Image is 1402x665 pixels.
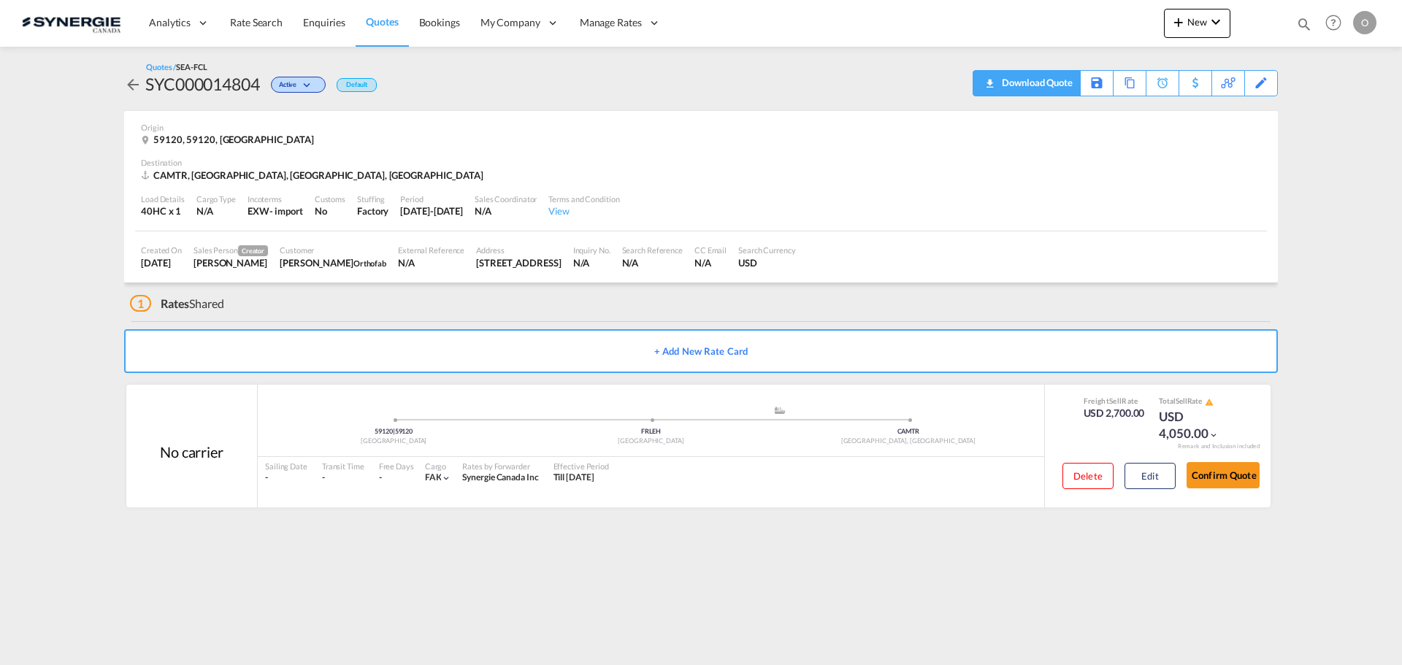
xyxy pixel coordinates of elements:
div: Synergie Canada Inc [462,472,538,484]
button: + Add New Rate Card [124,329,1278,373]
div: SYC000014804 [145,72,260,96]
div: Inquiry No. [573,245,610,255]
div: No [315,204,345,218]
span: 1 [130,295,151,312]
span: 59120 [375,427,394,435]
div: CAMTR [780,427,1037,437]
div: N/A [196,204,236,218]
div: USD 4,050.00 [1159,408,1232,443]
span: Rates [161,296,190,310]
div: 16 Sep 2025 [141,256,182,269]
span: Rate Search [230,16,283,28]
div: USD 2,700.00 [1084,406,1145,420]
div: Quotes /SEA-FCL [146,61,207,72]
span: Orthofab [353,258,386,268]
div: 2160 Rue de Celles Québec QC G2C 1X8 Canada [476,256,561,269]
div: Free Days [379,461,414,472]
div: Sales Coordinator [475,193,537,204]
div: O [1353,11,1376,34]
span: Creator [238,245,268,256]
span: Bookings [419,16,460,28]
div: USD [738,256,796,269]
div: N/A [573,256,610,269]
md-icon: assets/icons/custom/ship-fill.svg [771,407,789,414]
span: SEA-FCL [176,62,207,72]
md-icon: icon-chevron-down [1207,13,1225,31]
div: N/A [398,256,464,269]
span: Sell [1109,396,1122,405]
div: Remark and Inclusion included [1167,442,1271,450]
span: | [393,427,395,435]
div: Load Details [141,193,185,204]
div: Cargo Type [196,193,236,204]
button: icon-plus 400-fgNewicon-chevron-down [1164,9,1230,38]
div: No carrier [160,442,223,462]
span: Synergie Canada Inc [462,472,538,483]
div: Created On [141,245,182,255]
div: Total Rate [1159,396,1232,407]
div: Help [1321,10,1353,36]
span: Sell [1176,396,1187,405]
div: 59120, 59120, France [141,133,318,146]
div: Stuffing [357,193,388,204]
button: Delete [1062,463,1114,489]
div: Save As Template [1081,71,1113,96]
div: Customer [280,245,386,255]
md-icon: icon-chevron-down [441,473,451,483]
div: Pablo Gomez Saldarriaga [194,256,268,269]
md-icon: icon-alert [1205,398,1214,407]
div: Sailing Date [265,461,307,472]
div: Change Status Here [271,77,326,93]
span: Manage Rates [580,15,642,30]
span: Active [279,80,300,94]
span: Analytics [149,15,191,30]
div: Shared [130,296,224,312]
div: CC Email [694,245,727,255]
md-icon: icon-plus 400-fg [1170,13,1187,31]
div: Customs [315,193,345,204]
div: - [265,472,307,484]
div: icon-arrow-left [124,72,145,96]
div: Search Currency [738,245,796,255]
span: New [1170,16,1225,28]
div: [GEOGRAPHIC_DATA] [522,437,779,446]
div: CAMTR, Montreal, QC, Americas [141,169,487,182]
div: Maurice Lecuyer [280,256,386,269]
div: External Reference [398,245,464,255]
div: Change Status Here [260,72,329,96]
img: 1f56c880d42311ef80fc7dca854c8e59.png [22,7,120,39]
span: 59120, 59120, [GEOGRAPHIC_DATA] [153,134,314,145]
div: [GEOGRAPHIC_DATA] [265,437,522,446]
span: 59120 [395,427,413,435]
div: N/A [622,256,683,269]
div: Period [400,193,463,204]
div: Terms and Condition [548,193,619,204]
div: Freight Rate [1084,396,1145,406]
div: Transit Time [322,461,364,472]
div: Search Reference [622,245,683,255]
div: Download Quote [998,71,1073,94]
span: Enquiries [303,16,345,28]
div: N/A [475,204,537,218]
button: Edit [1125,463,1176,489]
span: FAK [425,472,442,483]
div: - import [269,204,303,218]
button: Confirm Quote [1187,462,1260,488]
div: Factory Stuffing [357,204,388,218]
div: Quote PDF is not available at this time [981,71,1073,94]
span: My Company [480,15,540,30]
div: Effective Period [553,461,609,472]
div: FRLEH [522,427,779,437]
div: Sales Person [194,245,268,256]
div: icon-magnify [1296,16,1312,38]
div: 16 Oct 2025 [400,204,463,218]
div: Destination [141,157,1261,168]
div: Origin [141,122,1261,133]
div: 40HC x 1 [141,204,185,218]
span: Help [1321,10,1346,35]
md-icon: icon-magnify [1296,16,1312,32]
md-icon: icon-chevron-down [1208,430,1219,440]
div: Default [337,78,377,92]
span: Till [DATE] [553,472,594,483]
